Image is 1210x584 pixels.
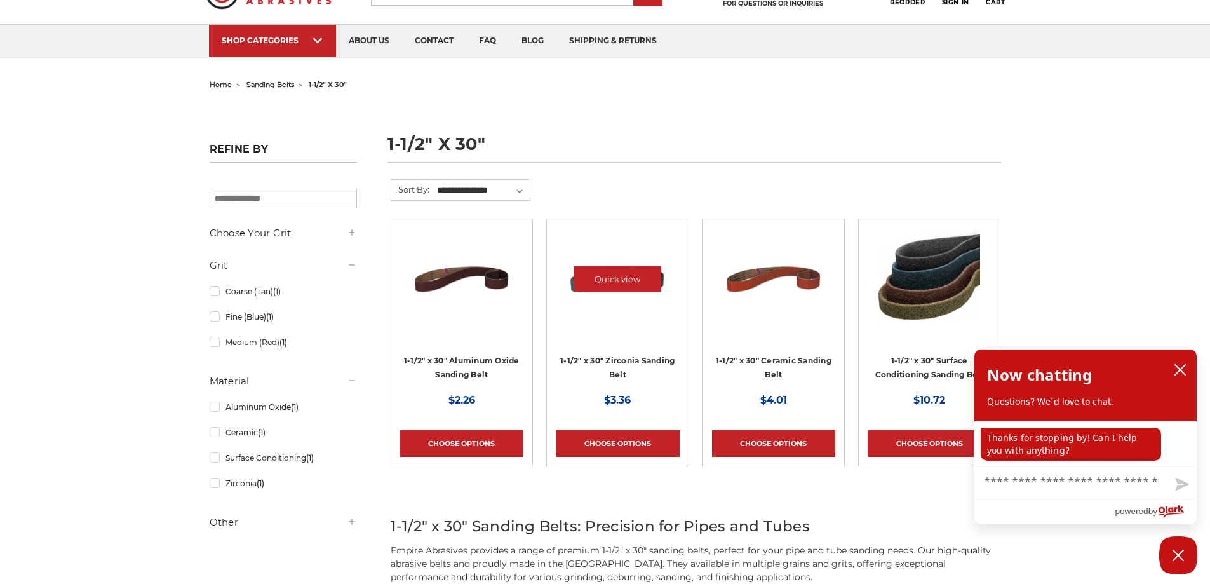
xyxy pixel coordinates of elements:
[210,374,357,389] h5: Material
[258,428,266,437] span: (1)
[868,430,991,457] a: Choose Options
[723,228,824,330] img: 1-1/2" x 30" Sanding Belt - Ceramic
[291,402,299,412] span: (1)
[210,306,357,328] a: Fine (Blue)
[222,36,323,45] div: SHOP CATEGORIES
[411,228,513,330] img: 1-1/2" x 30" Sanding Belt - Aluminum Oxide
[210,421,357,444] a: Ceramic
[210,515,357,530] h5: Other
[574,266,661,292] a: Quick view
[987,395,1184,408] p: Questions? We'd love to chat.
[712,430,835,457] a: Choose Options
[273,287,281,296] span: (1)
[391,544,1001,584] p: Empire Abrasives provides a range of premium 1-1/2" x 30" sanding belts, perfect for your pipe an...
[1170,360,1190,379] button: close chatbox
[556,25,669,57] a: shipping & returns
[391,180,429,199] label: Sort By:
[448,394,475,406] span: $2.26
[716,356,831,380] a: 1-1/2" x 30" Ceramic Sanding Belt
[868,228,991,351] a: 1.5"x30" Surface Conditioning Sanding Belts
[336,25,402,57] a: about us
[878,228,980,330] img: 1.5"x30" Surface Conditioning Sanding Belts
[760,394,787,406] span: $4.01
[466,25,509,57] a: faq
[1115,503,1148,519] span: powered
[913,394,945,406] span: $10.72
[1165,470,1197,499] button: Send message
[400,430,523,457] a: Choose Options
[210,331,357,353] a: Medium (Red)
[306,453,314,463] span: (1)
[987,362,1092,388] h2: Now chatting
[435,181,530,200] select: Sort By:
[1148,503,1157,519] span: by
[210,143,357,163] h5: Refine by
[210,258,357,273] h5: Grit
[560,356,675,380] a: 1-1/2" x 30" Zirconia Sanding Belt
[391,515,1001,538] h2: 1-1/2" x 30" Sanding Belts: Precision for Pipes and Tubes
[210,80,232,89] a: home
[981,428,1161,461] p: Thanks for stopping by! Can I help you with anything?
[266,312,274,322] span: (1)
[309,80,347,89] span: 1-1/2" x 30"
[400,228,523,351] a: 1-1/2" x 30" Sanding Belt - Aluminum Oxide
[556,228,679,351] a: 1-1/2" x 30" Sanding Belt - Zirconia
[402,25,466,57] a: contact
[509,25,556,57] a: blog
[279,337,287,347] span: (1)
[712,228,835,351] a: 1-1/2" x 30" Sanding Belt - Ceramic
[1115,500,1197,524] a: Powered by Olark
[974,421,1197,466] div: chat
[875,356,984,380] a: 1-1/2" x 30" Surface Conditioning Sanding Belt
[567,228,668,330] img: 1-1/2" x 30" Sanding Belt - Zirconia
[246,80,294,89] a: sanding belts
[604,394,631,406] span: $3.36
[556,430,679,457] a: Choose Options
[404,356,520,380] a: 1-1/2" x 30" Aluminum Oxide Sanding Belt
[210,280,357,302] a: Coarse (Tan)
[1159,536,1197,574] button: Close Chatbox
[210,472,357,494] a: Zirconia
[257,479,264,488] span: (1)
[210,447,357,469] a: Surface Conditioning
[210,226,357,241] h5: Choose Your Grit
[210,396,357,418] a: Aluminum Oxide
[387,135,1001,163] h1: 1-1/2" x 30"
[974,349,1197,524] div: olark chatbox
